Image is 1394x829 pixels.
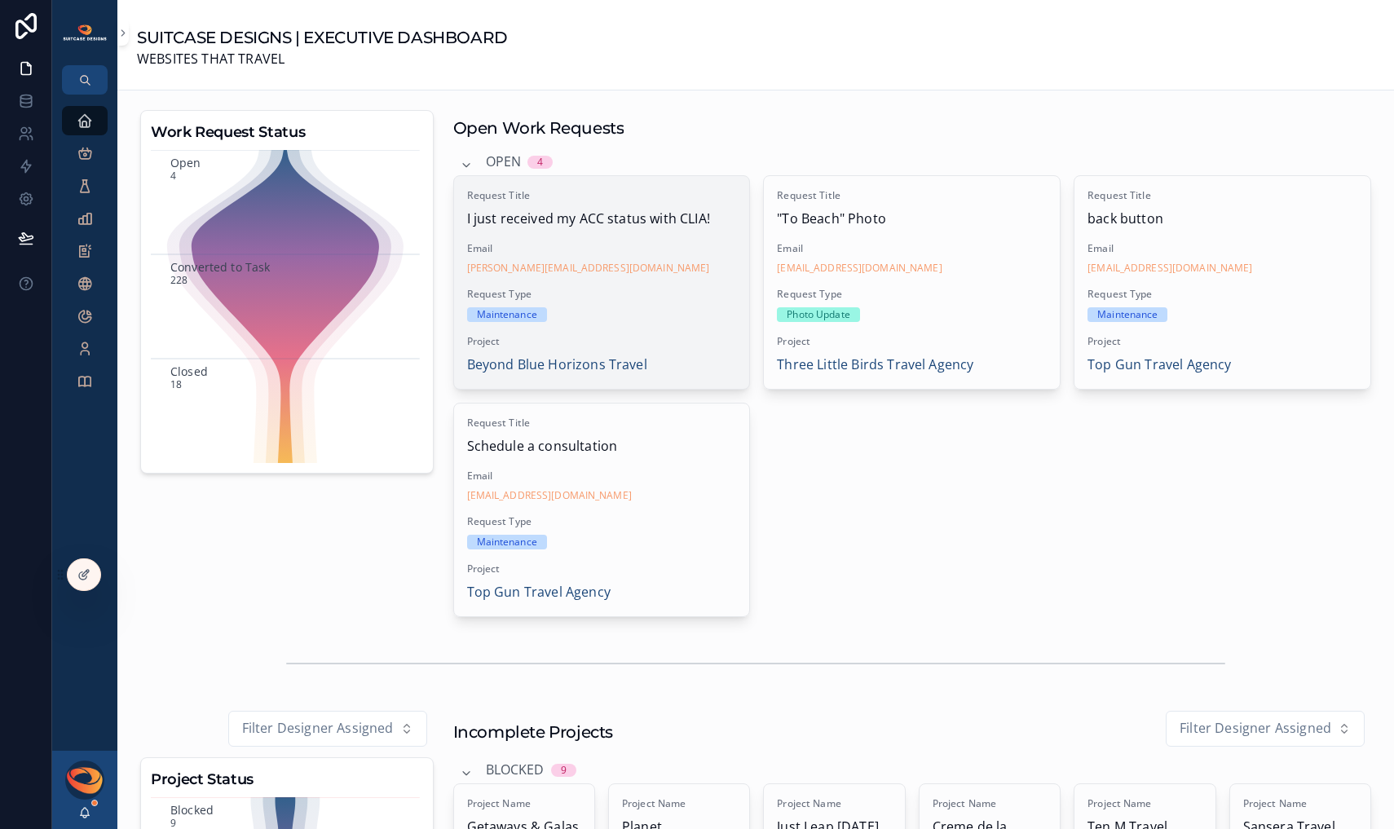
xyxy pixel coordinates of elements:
a: [PERSON_NAME][EMAIL_ADDRESS][DOMAIN_NAME] [467,262,710,275]
span: WEBSITES THAT TRAVEL [137,49,508,70]
div: Photo Update [787,307,849,322]
div: scrollable content [52,95,117,417]
span: Email [467,242,737,255]
a: [EMAIL_ADDRESS][DOMAIN_NAME] [1087,262,1252,275]
span: Blocked [486,760,545,781]
text: Open [170,154,201,170]
a: Request Titleback buttonEmail[EMAIL_ADDRESS][DOMAIN_NAME]Request TypeMaintenanceProjectTop Gun Tr... [1074,175,1371,390]
a: Beyond Blue Horizons Travel [467,355,647,376]
h3: Project Status [151,768,423,791]
span: Email [467,470,737,483]
button: Select Button [228,711,427,747]
span: Project Name [467,797,581,810]
span: Email [777,242,1047,255]
a: [EMAIL_ADDRESS][DOMAIN_NAME] [777,262,942,275]
span: Request Title [1087,189,1357,202]
h1: Incomplete Projects [453,721,613,743]
span: Project [777,335,1047,348]
h1: Open Work Requests [453,117,624,139]
text: 4 [170,169,176,183]
span: Request Title [777,189,1047,202]
a: Request TitleI just received my ACC status with CLIA!Email[PERSON_NAME][EMAIL_ADDRESS][DOMAIN_NAM... [453,175,751,390]
text: 18 [170,377,182,391]
a: Top Gun Travel Agency [1087,355,1231,376]
span: Request Type [467,515,737,528]
a: [EMAIL_ADDRESS][DOMAIN_NAME] [467,489,632,502]
span: Open [486,152,522,173]
span: Project Name [1243,797,1357,810]
button: Select Button [1166,711,1365,747]
span: Filter Designer Assigned [242,718,394,739]
span: Schedule a consultation [467,436,737,457]
span: "To Beach" Photo [777,209,1047,230]
a: Top Gun Travel Agency [467,582,611,603]
text: 228 [170,273,187,287]
span: Request Type [777,288,1047,301]
span: Request Type [1087,288,1357,301]
span: Filter Designer Assigned [1180,718,1331,739]
span: I just received my ACC status with CLIA! [467,209,737,230]
div: Maintenance [1097,307,1158,322]
span: Email [1087,242,1357,255]
a: Request TitleSchedule a consultationEmail[EMAIL_ADDRESS][DOMAIN_NAME]Request TypeMaintenanceProje... [453,403,751,617]
span: back button [1087,209,1357,230]
text: Closed [170,363,208,378]
span: Project Name [777,797,891,810]
span: Project [467,335,737,348]
span: Request Title [467,189,737,202]
div: 4 [537,156,543,169]
span: Project [467,562,737,575]
a: Three Little Birds Travel Agency [777,355,973,376]
div: 9 [561,764,567,777]
img: App logo [62,24,108,42]
span: Project Name [1087,797,1202,810]
span: Request Type [467,288,737,301]
h3: Work Request Status [151,121,423,143]
div: Maintenance [477,535,537,549]
text: Converted to Task [170,258,271,274]
span: Project Name [933,797,1047,810]
div: Maintenance [477,307,537,322]
a: Request Title"To Beach" PhotoEmail[EMAIL_ADDRESS][DOMAIN_NAME]Request TypePhoto UpdateProjectThre... [763,175,1061,390]
text: Blocked [170,801,214,817]
span: Project Name [622,797,736,810]
span: Project [1087,335,1357,348]
h1: SUITCASE DESIGNS | EXECUTIVE DASHBOARD [137,26,508,49]
span: Request Title [467,417,737,430]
